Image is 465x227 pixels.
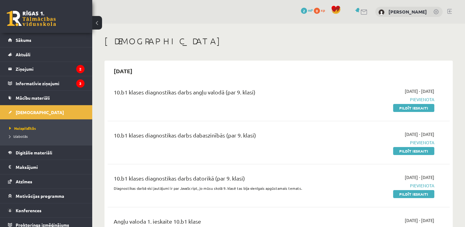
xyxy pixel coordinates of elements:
span: Sākums [16,37,31,43]
div: 10.b1 klases diagnostikas darbs datorikā (par 9. klasi) [114,174,324,185]
legend: Maksājumi [16,160,85,174]
a: Pildīt ieskaiti [393,147,434,155]
a: Motivācijas programma [8,189,85,203]
span: [DATE] - [DATE] [405,217,434,224]
a: Konferences [8,203,85,217]
span: [DATE] - [DATE] [405,131,434,137]
a: Ziņojumi2 [8,62,85,76]
p: Diagnostikas darbā visi jautājumi ir par JavaScript, jo mūsu skolā 9. klasē tas bija vienīgais ap... [114,185,324,191]
a: Izlabotās [9,133,86,139]
a: Pildīt ieskaiti [393,190,434,198]
legend: Informatīvie ziņojumi [16,76,85,90]
span: [DATE] - [DATE] [405,88,434,94]
a: Neizpildītās [9,125,86,131]
a: Mācību materiāli [8,91,85,105]
span: Pievienota [333,139,434,146]
a: Informatīvie ziņojumi3 [8,76,85,90]
span: Atzīmes [16,179,32,184]
h1: [DEMOGRAPHIC_DATA] [104,36,453,46]
span: Motivācijas programma [16,193,64,199]
div: 10.b1 klases diagnostikas darbs angļu valodā (par 9. klasi) [114,88,324,99]
a: Digitālie materiāli [8,145,85,160]
span: Neizpildītās [9,126,36,131]
span: Izlabotās [9,134,28,139]
a: Atzīmes [8,174,85,189]
a: Sākums [8,33,85,47]
a: Aktuāli [8,47,85,62]
a: Rīgas 1. Tālmācības vidusskola [7,11,56,26]
i: 3 [76,79,85,88]
span: [DEMOGRAPHIC_DATA] [16,110,64,115]
a: 0 xp [314,8,328,13]
span: 2 [301,8,307,14]
img: Ainārs Bērziņš [378,9,384,15]
span: Aktuāli [16,52,30,57]
span: mP [308,8,313,13]
span: 0 [314,8,320,14]
span: Pievienota [333,182,434,189]
span: Digitālie materiāli [16,150,52,155]
legend: Ziņojumi [16,62,85,76]
a: [PERSON_NAME] [388,9,427,15]
i: 2 [76,65,85,73]
h2: [DATE] [108,64,139,78]
span: Mācību materiāli [16,95,50,101]
a: Pildīt ieskaiti [393,104,434,112]
a: [DEMOGRAPHIC_DATA] [8,105,85,119]
span: [DATE] - [DATE] [405,174,434,181]
a: 2 mP [301,8,313,13]
span: Konferences [16,208,41,213]
span: Pievienota [333,96,434,103]
span: xp [321,8,325,13]
div: 10.b1 klases diagnostikas darbs dabaszinībās (par 9. klasi) [114,131,324,142]
a: Maksājumi [8,160,85,174]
